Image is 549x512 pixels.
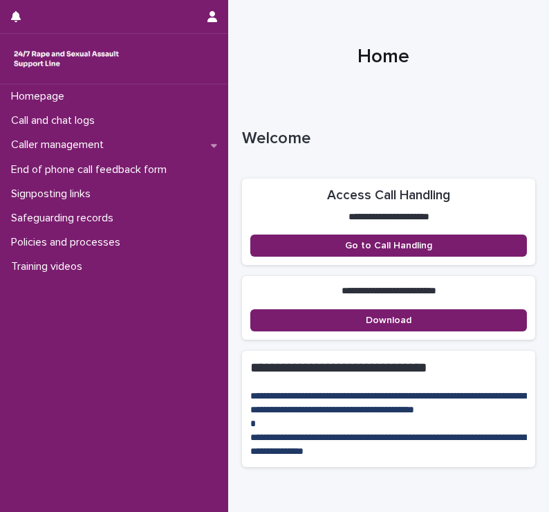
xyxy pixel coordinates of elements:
span: Download [366,316,411,325]
p: End of phone call feedback form [6,163,178,176]
h1: Home [242,44,525,70]
p: Safeguarding records [6,212,124,225]
p: Signposting links [6,188,102,201]
p: Call and chat logs [6,114,106,127]
a: Download [250,309,527,331]
p: Policies and processes [6,236,131,249]
p: Training videos [6,260,93,273]
p: Caller management [6,138,115,152]
span: Go to Call Handling [345,241,432,250]
img: rhQMoQhaT3yELyF149Cw [11,45,122,73]
a: Go to Call Handling [250,235,527,257]
h2: Access Call Handling [327,187,450,205]
p: Welcome [242,129,530,149]
p: Homepage [6,90,75,103]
